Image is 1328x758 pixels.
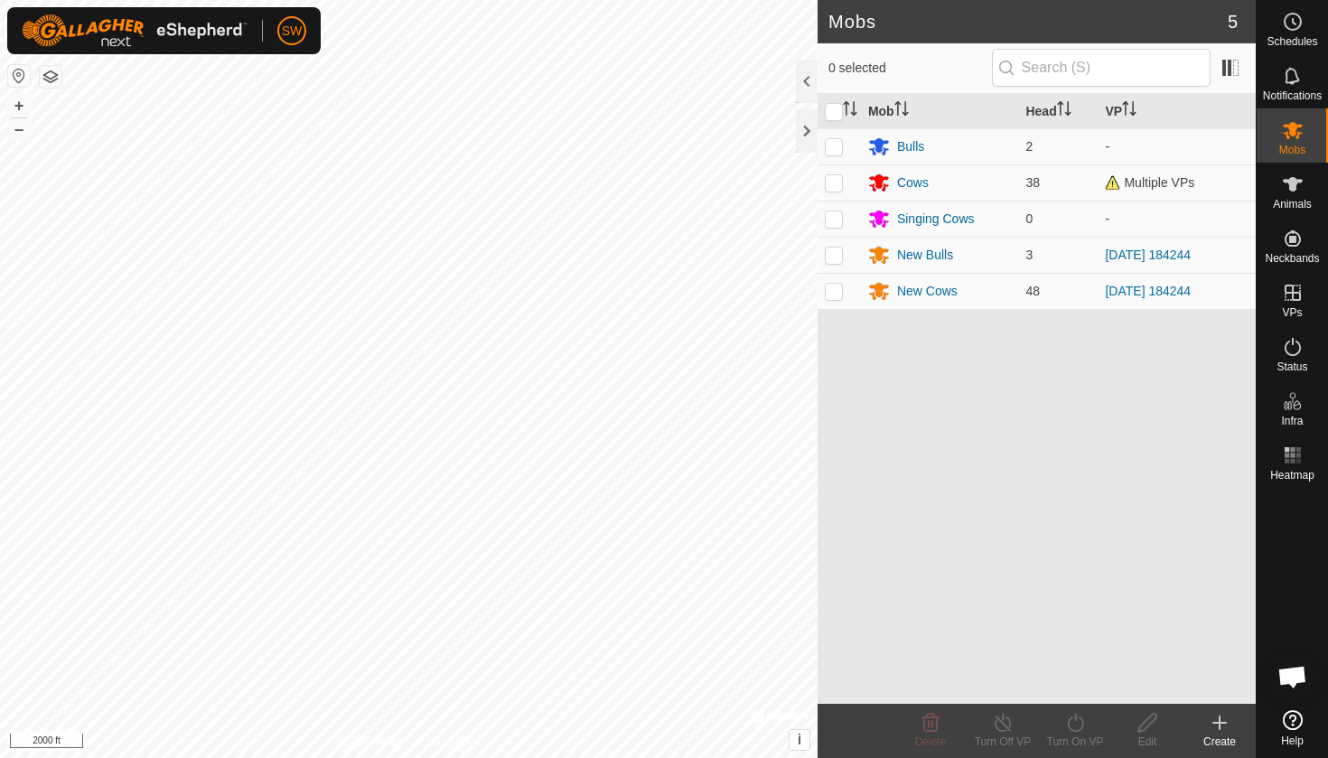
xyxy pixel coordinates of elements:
[967,734,1039,750] div: Turn Off VP
[337,735,405,751] a: Privacy Policy
[897,210,975,229] div: Singing Cows
[1105,248,1191,262] a: [DATE] 184244
[282,22,303,41] span: SW
[1098,128,1256,164] td: -
[40,66,61,88] button: Map Layers
[8,65,30,87] button: Reset Map
[1277,361,1307,372] span: Status
[897,173,929,192] div: Cows
[1265,253,1319,264] span: Neckbands
[1183,734,1256,750] div: Create
[798,732,801,747] span: i
[897,282,958,301] div: New Cows
[828,59,992,78] span: 0 selected
[22,14,248,47] img: Gallagher Logo
[1266,650,1320,704] div: Open chat
[894,104,909,118] p-sorticon: Activate to sort
[1105,175,1194,190] span: Multiple VPs
[1279,145,1305,155] span: Mobs
[992,49,1211,87] input: Search (S)
[1122,104,1136,118] p-sorticon: Activate to sort
[1025,139,1033,154] span: 2
[1025,175,1040,190] span: 38
[1267,36,1317,47] span: Schedules
[1281,735,1304,746] span: Help
[843,104,857,118] p-sorticon: Activate to sort
[1105,284,1191,298] a: [DATE] 184244
[1281,416,1303,426] span: Infra
[1025,248,1033,262] span: 3
[1057,104,1071,118] p-sorticon: Activate to sort
[828,11,1228,33] h2: Mobs
[1111,734,1183,750] div: Edit
[1263,90,1322,101] span: Notifications
[1257,703,1328,753] a: Help
[1025,211,1033,226] span: 0
[897,246,953,265] div: New Bulls
[1039,734,1111,750] div: Turn On VP
[426,735,480,751] a: Contact Us
[1273,199,1312,210] span: Animals
[1025,284,1040,298] span: 48
[915,735,947,748] span: Delete
[1018,94,1098,129] th: Head
[1270,470,1314,481] span: Heatmap
[1098,201,1256,237] td: -
[790,730,809,750] button: i
[1228,8,1238,35] span: 5
[861,94,1019,129] th: Mob
[8,118,30,140] button: –
[1282,307,1302,318] span: VPs
[8,95,30,117] button: +
[1098,94,1256,129] th: VP
[897,137,924,156] div: Bulls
